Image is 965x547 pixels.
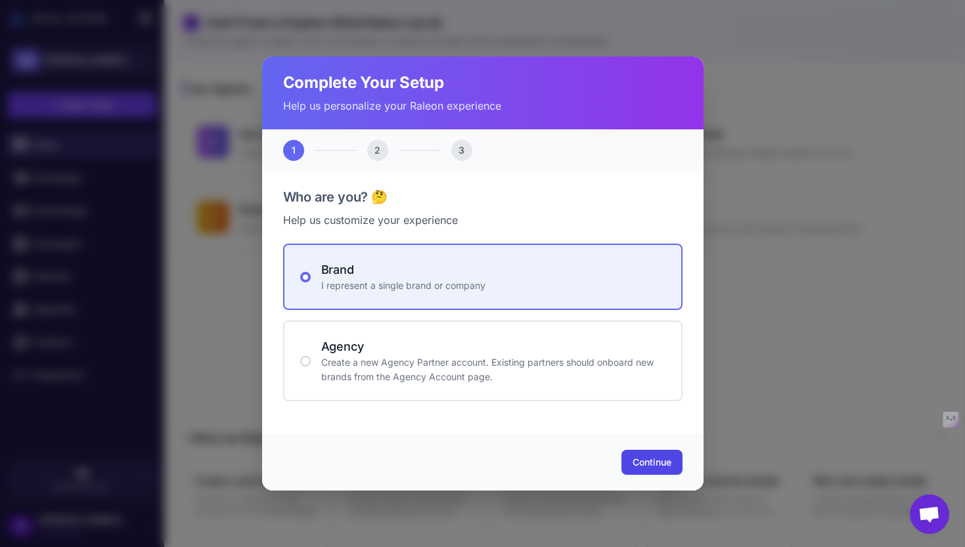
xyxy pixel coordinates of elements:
[283,212,683,228] p: Help us customize your experience
[910,494,949,534] div: Open chat
[283,140,304,161] div: 1
[451,140,472,161] div: 3
[367,140,388,161] div: 2
[283,98,683,114] p: Help us personalize your Raleon experience
[283,187,683,207] h3: Who are you? 🤔
[633,456,671,469] span: Continue
[283,72,683,93] h2: Complete Your Setup
[321,278,665,293] p: I represent a single brand or company
[321,338,665,355] h4: Agency
[321,261,665,278] h4: Brand
[621,450,683,475] button: Continue
[321,355,665,384] p: Create a new Agency Partner account. Existing partners should onboard new brands from the Agency ...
